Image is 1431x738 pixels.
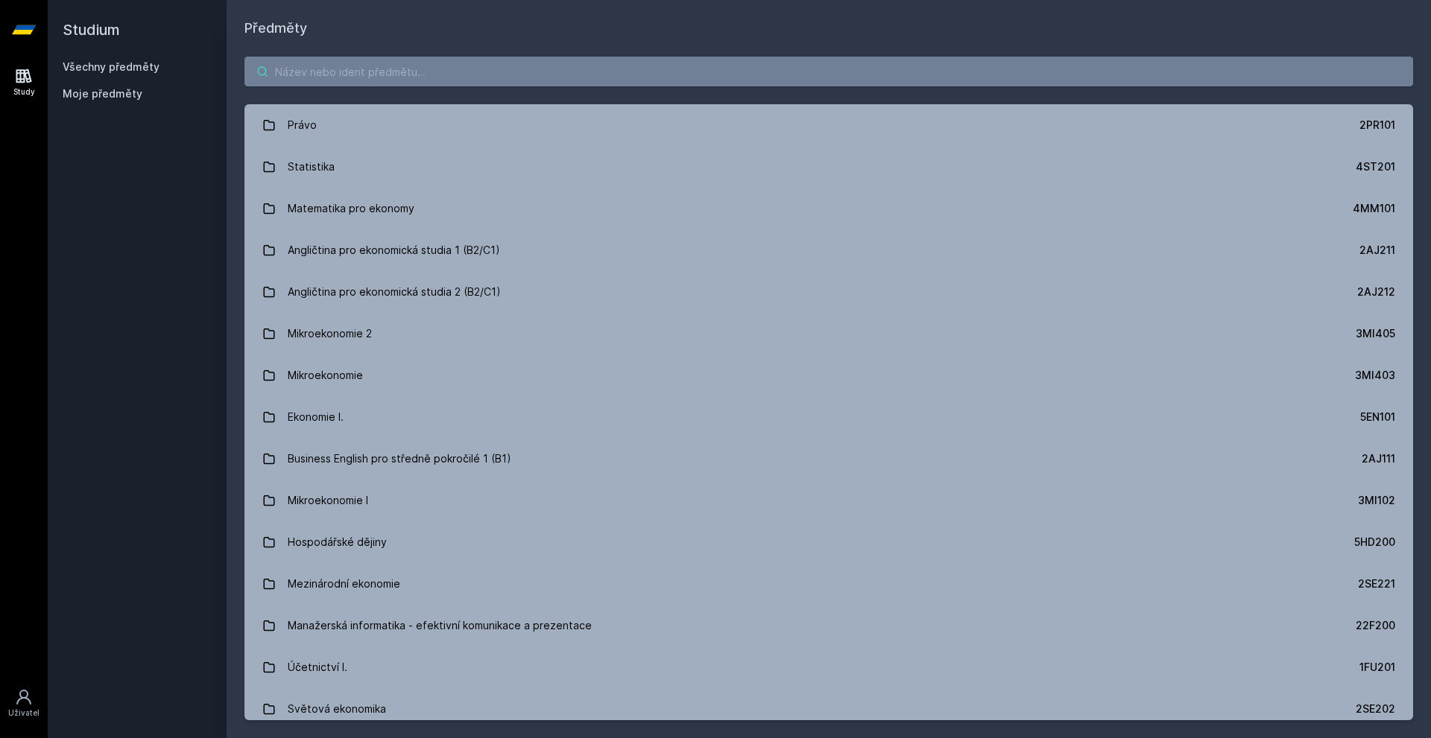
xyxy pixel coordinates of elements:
div: 2AJ211 [1359,243,1395,258]
a: Study [3,60,45,105]
a: Mikroekonomie 3MI403 [244,354,1413,396]
div: Mikroekonomie I [288,486,368,515]
a: Hospodářské dějiny 5HD200 [244,521,1413,563]
a: Uživatel [3,681,45,726]
a: Mikroekonomie I 3MI102 [244,480,1413,521]
a: Angličtina pro ekonomická studia 1 (B2/C1) 2AJ211 [244,229,1413,271]
div: Právo [288,110,317,140]
a: Statistika 4ST201 [244,146,1413,188]
div: Hospodářské dějiny [288,527,387,557]
div: 5HD200 [1354,535,1395,550]
a: Všechny předměty [63,60,159,73]
div: Ekonomie I. [288,402,344,432]
div: 3MI102 [1358,493,1395,508]
span: Moje předměty [63,86,142,101]
h1: Předměty [244,18,1413,39]
a: Účetnictví I. 1FU201 [244,646,1413,688]
div: 22F200 [1356,618,1395,633]
input: Název nebo ident předmětu… [244,57,1413,86]
div: 1FU201 [1359,660,1395,675]
a: Světová ekonomika 2SE202 [244,688,1413,730]
div: 3MI405 [1356,326,1395,341]
div: Statistika [288,152,335,182]
div: Světová ekonomika [288,694,386,724]
a: Mezinárodní ekonomie 2SE221 [244,563,1413,605]
a: Manažerská informatika - efektivní komunikace a prezentace 22F200 [244,605,1413,646]
a: Ekonomie I. 5EN101 [244,396,1413,438]
div: 2PR101 [1359,118,1395,133]
div: Business English pro středně pokročilé 1 (B1) [288,444,511,474]
a: Mikroekonomie 2 3MI405 [244,313,1413,354]
a: Angličtina pro ekonomická studia 2 (B2/C1) 2AJ212 [244,271,1413,313]
div: Study [13,86,35,98]
div: Angličtina pro ekonomická studia 2 (B2/C1) [288,277,501,307]
div: 5EN101 [1360,410,1395,424]
div: Manažerská informatika - efektivní komunikace a prezentace [288,611,592,640]
div: 2AJ212 [1357,284,1395,299]
div: Mikroekonomie 2 [288,319,372,349]
div: Angličtina pro ekonomická studia 1 (B2/C1) [288,235,500,265]
a: Business English pro středně pokročilé 1 (B1) 2AJ111 [244,438,1413,480]
div: 3MI403 [1355,368,1395,383]
div: 4MM101 [1353,201,1395,216]
div: 2SE202 [1356,702,1395,716]
a: Právo 2PR101 [244,104,1413,146]
div: Mezinárodní ekonomie [288,569,400,599]
a: Matematika pro ekonomy 4MM101 [244,188,1413,229]
div: Účetnictví I. [288,652,347,682]
div: 2AJ111 [1362,451,1395,466]
div: 2SE221 [1358,576,1395,591]
div: Uživatel [8,707,40,719]
div: 4ST201 [1356,159,1395,174]
div: Mikroekonomie [288,360,363,390]
div: Matematika pro ekonomy [288,194,414,223]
